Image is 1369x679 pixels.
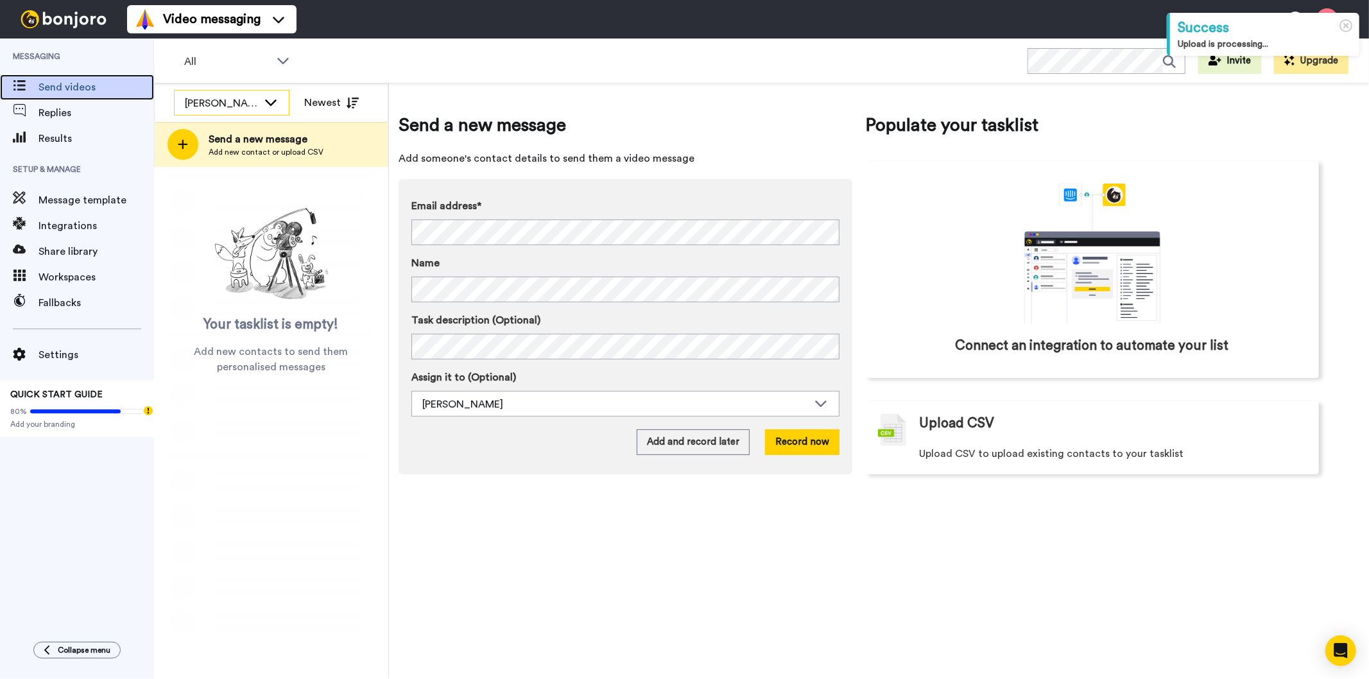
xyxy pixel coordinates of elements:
[207,203,336,305] img: ready-set-action.png
[184,54,270,69] span: All
[39,80,154,95] span: Send videos
[919,414,994,433] span: Upload CSV
[1198,48,1261,74] button: Invite
[411,370,839,385] label: Assign it to (Optional)
[39,105,154,121] span: Replies
[919,446,1184,461] span: Upload CSV to upload existing contacts to your tasklist
[10,419,144,429] span: Add your branding
[204,315,339,334] span: Your tasklist is empty!
[15,10,112,28] img: bj-logo-header-white.svg
[399,112,852,138] span: Send a new message
[39,218,154,234] span: Integrations
[135,9,155,30] img: vm-color.svg
[411,313,839,328] label: Task description (Optional)
[173,344,369,375] span: Add new contacts to send them personalised messages
[10,406,27,417] span: 80%
[209,147,323,157] span: Add new contact or upload CSV
[956,336,1229,356] span: Connect an integration to automate your list
[163,10,261,28] span: Video messaging
[411,198,839,214] label: Email address*
[33,642,121,658] button: Collapse menu
[39,131,154,146] span: Results
[878,414,906,446] img: csv-grey.png
[1178,18,1352,38] div: Success
[1325,635,1356,666] div: Open Intercom Messenger
[295,90,368,116] button: Newest
[142,405,154,417] div: Tooltip anchor
[39,244,154,259] span: Share library
[637,429,750,455] button: Add and record later
[39,347,154,363] span: Settings
[422,397,808,412] div: [PERSON_NAME]
[58,645,110,655] span: Collapse menu
[39,193,154,208] span: Message template
[865,112,1319,138] span: Populate your tasklist
[209,132,323,147] span: Send a new message
[39,270,154,285] span: Workspaces
[411,255,440,271] span: Name
[39,295,154,311] span: Fallbacks
[996,184,1189,323] div: animation
[185,96,258,111] div: [PERSON_NAME]
[765,429,839,455] button: Record now
[399,151,852,166] span: Add someone's contact details to send them a video message
[1274,48,1348,74] button: Upgrade
[1178,38,1352,51] div: Upload is processing...
[10,390,103,399] span: QUICK START GUIDE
